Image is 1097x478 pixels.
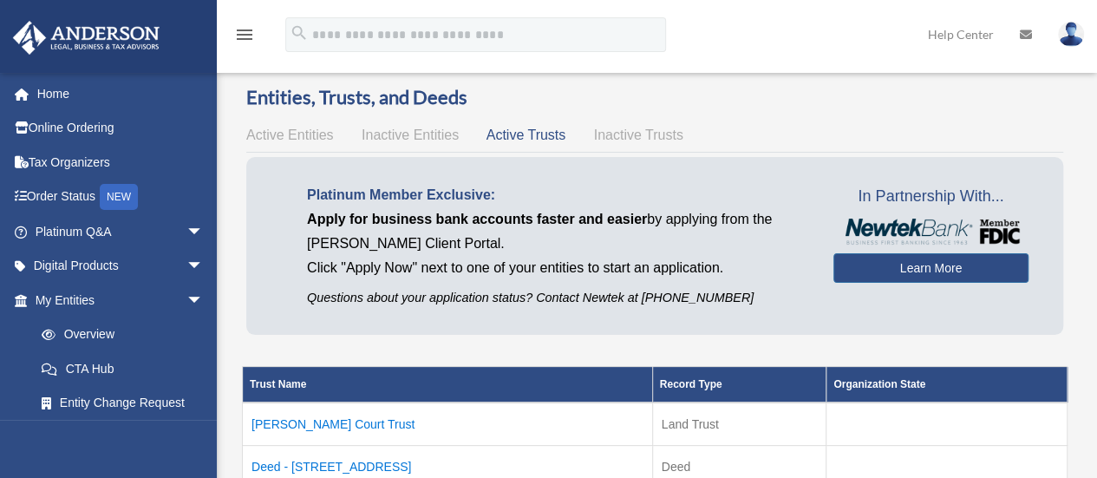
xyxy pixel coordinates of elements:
[826,367,1068,403] th: Organization State
[24,318,212,352] a: Overview
[12,76,230,111] a: Home
[24,386,221,421] a: Entity Change Request
[243,403,653,446] td: [PERSON_NAME] Court Trust
[307,287,807,309] p: Questions about your application status? Contact Newtek at [PHONE_NUMBER]
[307,256,807,280] p: Click "Apply Now" next to one of your entities to start an application.
[100,184,138,210] div: NEW
[12,283,221,318] a: My Entitiesarrow_drop_down
[594,128,683,142] span: Inactive Trusts
[842,219,1020,245] img: NewtekBankLogoSM.png
[1058,22,1084,47] img: User Pic
[290,23,309,43] i: search
[186,283,221,318] span: arrow_drop_down
[362,128,459,142] span: Inactive Entities
[12,180,230,215] a: Order StatusNEW
[833,183,1028,211] span: In Partnership With...
[486,128,566,142] span: Active Trusts
[833,253,1028,283] a: Learn More
[12,249,230,284] a: Digital Productsarrow_drop_down
[186,249,221,285] span: arrow_drop_down
[12,111,230,146] a: Online Ordering
[8,21,165,55] img: Anderson Advisors Platinum Portal
[652,403,826,446] td: Land Trust
[186,214,221,250] span: arrow_drop_down
[652,367,826,403] th: Record Type
[307,183,807,207] p: Platinum Member Exclusive:
[307,212,647,226] span: Apply for business bank accounts faster and easier
[12,214,230,249] a: Platinum Q&Aarrow_drop_down
[234,24,255,45] i: menu
[246,128,333,142] span: Active Entities
[243,367,653,403] th: Trust Name
[24,351,221,386] a: CTA Hub
[246,84,1063,111] h3: Entities, Trusts, and Deeds
[307,207,807,256] p: by applying from the [PERSON_NAME] Client Portal.
[234,30,255,45] a: menu
[12,145,230,180] a: Tax Organizers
